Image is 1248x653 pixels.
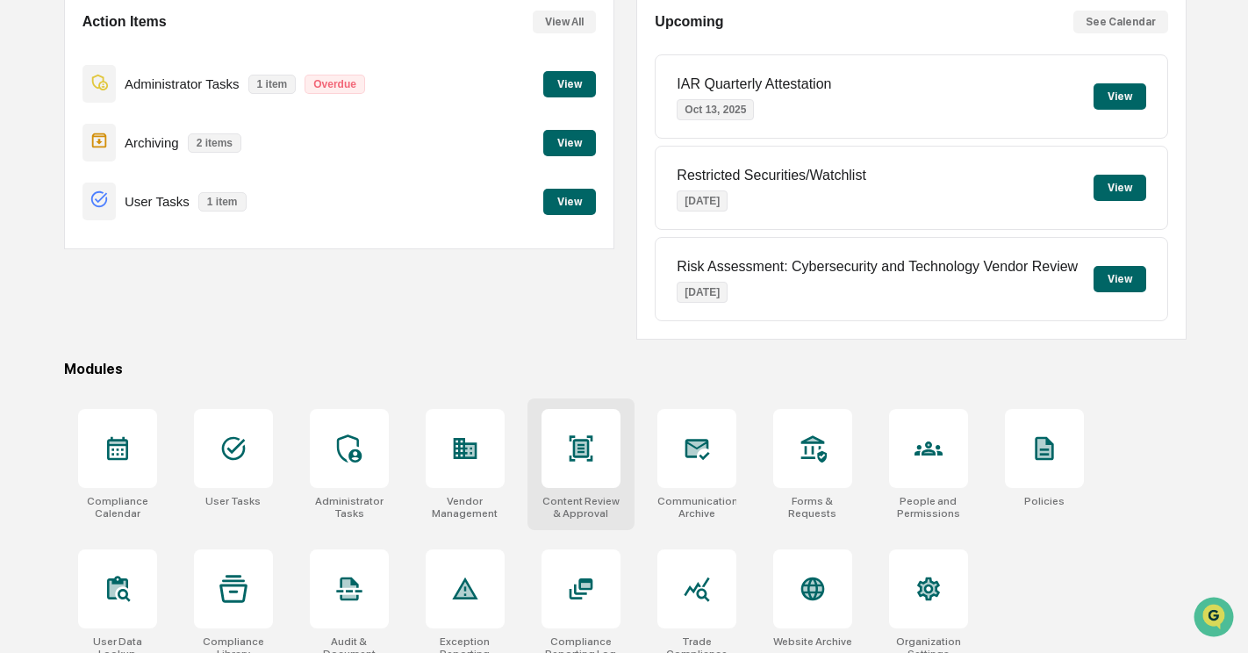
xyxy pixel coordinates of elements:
p: User Tasks [125,194,190,209]
div: 🔎 [18,256,32,270]
div: Website Archive [773,635,852,648]
p: [DATE] [677,282,728,303]
p: Archiving [125,135,179,150]
button: View [1094,266,1146,292]
a: View [543,133,596,150]
a: View [543,75,596,91]
button: View [543,71,596,97]
button: Start new chat [298,140,319,161]
p: Administrator Tasks [125,76,240,91]
span: Preclearance [35,221,113,239]
div: Forms & Requests [773,495,852,520]
button: View [543,130,596,156]
h2: Upcoming [655,14,723,30]
p: Overdue [305,75,365,94]
p: [DATE] [677,190,728,212]
span: Pylon [175,298,212,311]
div: Vendor Management [426,495,505,520]
p: 1 item [198,192,247,212]
p: Risk Assessment: Cybersecurity and Technology Vendor Review [677,259,1078,275]
p: Restricted Securities/Watchlist [677,168,865,183]
a: 🔎Data Lookup [11,248,118,279]
span: Data Lookup [35,255,111,272]
span: Attestations [145,221,218,239]
a: 🗄️Attestations [120,214,225,246]
button: View All [533,11,596,33]
div: 🗄️ [127,223,141,237]
button: View [1094,83,1146,110]
div: Modules [64,361,1187,377]
a: View [543,192,596,209]
button: View [543,189,596,215]
img: 1746055101610-c473b297-6a78-478c-a979-82029cc54cd1 [18,134,49,166]
button: View [1094,175,1146,201]
div: User Tasks [205,495,261,507]
div: Policies [1024,495,1065,507]
iframe: Open customer support [1192,595,1239,642]
p: 1 item [248,75,297,94]
div: People and Permissions [889,495,968,520]
div: Administrator Tasks [310,495,389,520]
button: See Calendar [1073,11,1168,33]
h2: Action Items [82,14,167,30]
a: Powered byPylon [124,297,212,311]
p: IAR Quarterly Attestation [677,76,831,92]
div: Content Review & Approval [542,495,620,520]
p: Oct 13, 2025 [677,99,754,120]
div: 🖐️ [18,223,32,237]
div: Start new chat [60,134,288,152]
div: We're available if you need us! [60,152,222,166]
p: How can we help? [18,37,319,65]
div: Communications Archive [657,495,736,520]
div: Compliance Calendar [78,495,157,520]
p: 2 items [188,133,241,153]
a: 🖐️Preclearance [11,214,120,246]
